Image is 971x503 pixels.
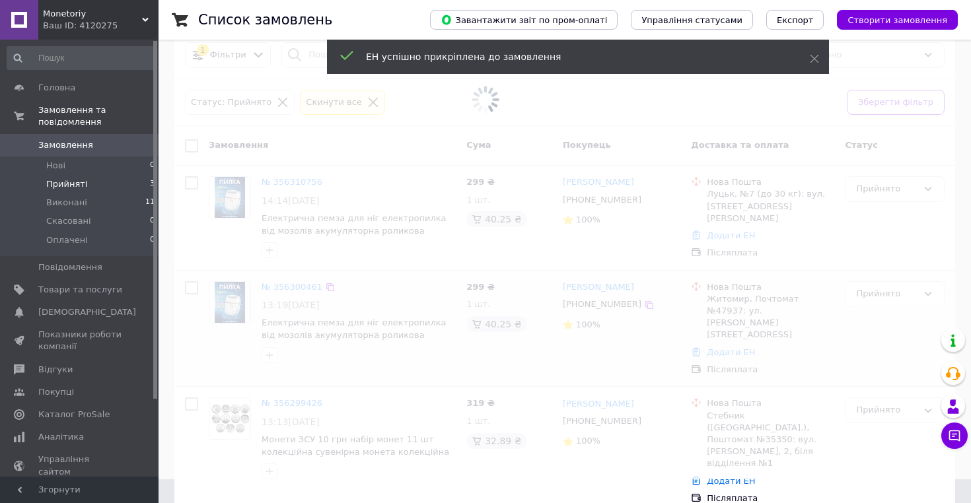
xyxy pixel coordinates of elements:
span: Управління статусами [641,15,742,25]
button: Чат з покупцем [941,422,968,449]
span: Скасовані [46,215,91,227]
span: Покупці [38,386,74,398]
span: Управління сайтом [38,453,122,477]
button: Створити замовлення [837,10,958,30]
span: Замовлення та повідомлення [38,104,159,128]
button: Завантажити звіт по пром-оплаті [430,10,618,30]
span: Замовлення [38,139,93,151]
a: Додати ЕН [707,476,755,486]
span: Головна [38,82,75,94]
span: Експорт [777,15,814,25]
span: 0 [150,160,155,172]
span: Створити замовлення [847,15,947,25]
span: Прийняті [46,178,87,190]
span: [DEMOGRAPHIC_DATA] [38,306,136,318]
span: Показники роботи компанії [38,329,122,352]
h1: Список замовлень [198,12,332,28]
span: Відгуки [38,364,73,376]
span: 11 [145,197,155,209]
span: Аналітика [38,431,84,443]
button: Експорт [766,10,824,30]
span: Оплачені [46,234,88,246]
span: Повідомлення [38,261,102,273]
span: 0 [150,215,155,227]
input: Пошук [7,46,156,70]
span: Каталог ProSale [38,409,110,420]
span: Товари та послуги [38,284,122,296]
span: Нові [46,160,65,172]
span: Завантажити звіт по пром-оплаті [441,14,607,26]
div: ЕН успішно прикріплена до замовлення [366,50,777,63]
button: Управління статусами [631,10,753,30]
span: Monetoriy [43,8,142,20]
span: 3 [150,178,155,190]
span: Виконані [46,197,87,209]
div: Ваш ID: 4120275 [43,20,159,32]
a: Створити замовлення [824,15,958,24]
span: 0 [150,234,155,246]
